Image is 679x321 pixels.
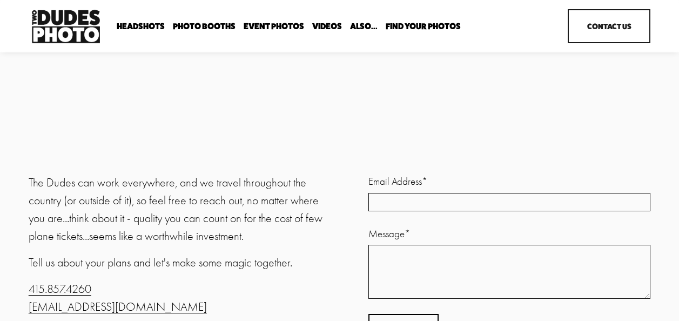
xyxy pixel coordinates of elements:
[312,21,342,31] a: Videos
[386,21,461,31] a: folder dropdown
[173,22,236,31] span: Photo Booths
[368,226,650,242] label: Message
[350,21,378,31] a: folder dropdown
[29,282,91,296] a: 415.857.4260
[386,22,461,31] span: Find Your Photos
[117,21,165,31] a: folder dropdown
[29,7,103,46] img: Two Dudes Photo | Headshots, Portraits &amp; Photo Booths
[244,21,304,31] a: Event Photos
[29,300,207,314] a: [EMAIL_ADDRESS][DOMAIN_NAME]
[568,9,650,43] a: Contact Us
[350,22,378,31] span: Also...
[368,174,650,190] label: Email Address
[173,21,236,31] a: folder dropdown
[29,254,337,272] p: Tell us about your plans and let's make some magic together.
[117,22,165,31] span: Headshots
[29,174,337,245] p: The Dudes can work everywhere, and we travel throughout the country (or outside of it), so feel f...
